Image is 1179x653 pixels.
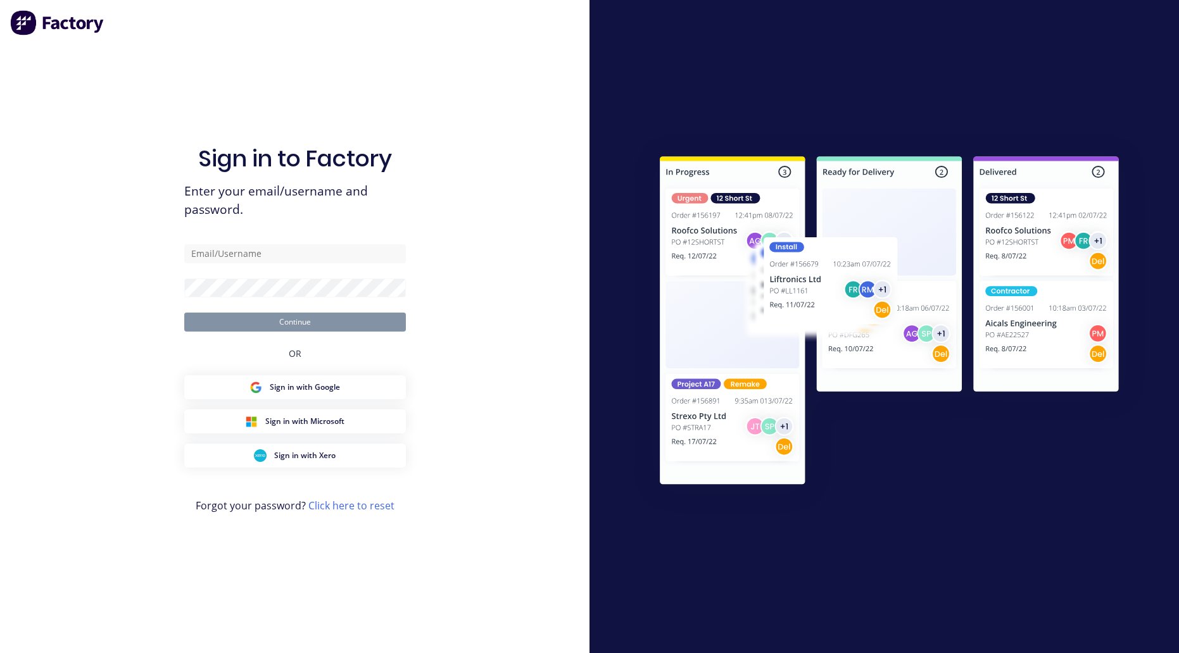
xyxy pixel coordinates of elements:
span: Enter your email/username and password. [184,182,406,219]
h1: Sign in to Factory [198,145,392,172]
button: Microsoft Sign inSign in with Microsoft [184,409,406,433]
button: Continue [184,313,406,332]
button: Google Sign inSign in with Google [184,375,406,399]
a: Click here to reset [308,499,394,513]
img: Microsoft Sign in [245,415,258,428]
input: Email/Username [184,244,406,263]
img: Factory [10,10,105,35]
img: Google Sign in [249,381,262,394]
img: Xero Sign in [254,449,267,462]
img: Sign in [632,131,1147,514]
span: Forgot your password? [196,498,394,513]
span: Sign in with Microsoft [265,416,344,427]
button: Xero Sign inSign in with Xero [184,444,406,468]
div: OR [289,332,301,375]
span: Sign in with Xero [274,450,336,461]
span: Sign in with Google [270,382,340,393]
